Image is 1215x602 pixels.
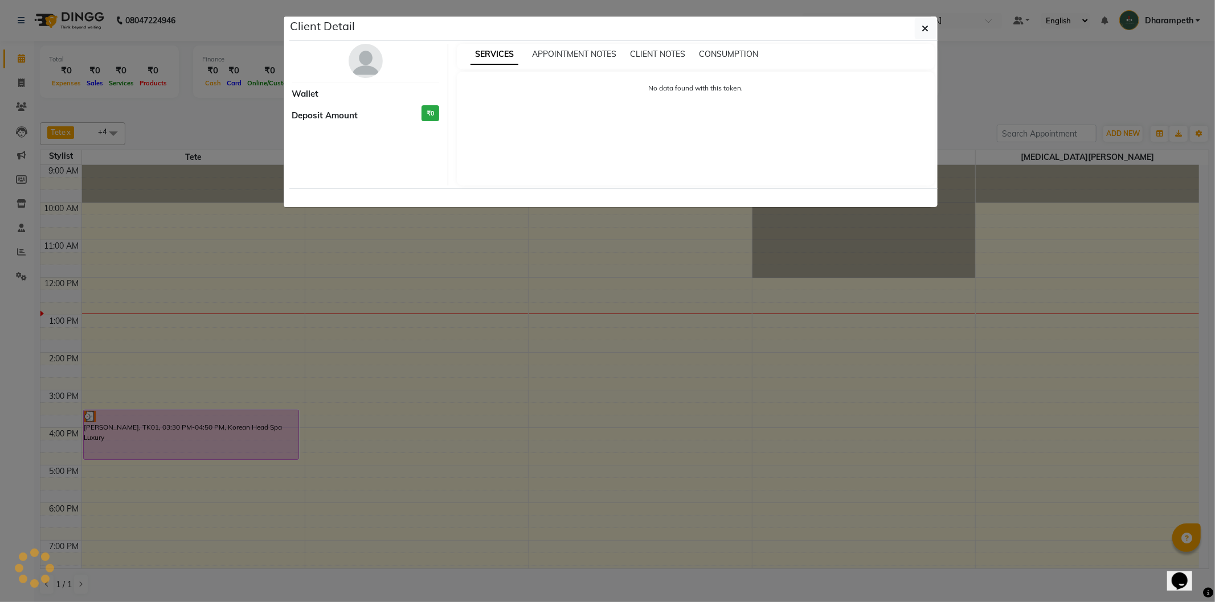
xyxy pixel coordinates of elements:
[291,18,355,35] h5: Client Detail
[532,49,616,59] span: APPOINTMENT NOTES
[349,44,383,78] img: avatar
[292,88,319,101] span: Wallet
[468,83,923,93] p: No data found with this token.
[699,49,758,59] span: CONSUMPTION
[471,44,518,65] span: SERVICES
[630,49,685,59] span: CLIENT NOTES
[422,105,439,122] h3: ₹0
[292,109,358,122] span: Deposit Amount
[1167,556,1204,591] iframe: chat widget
